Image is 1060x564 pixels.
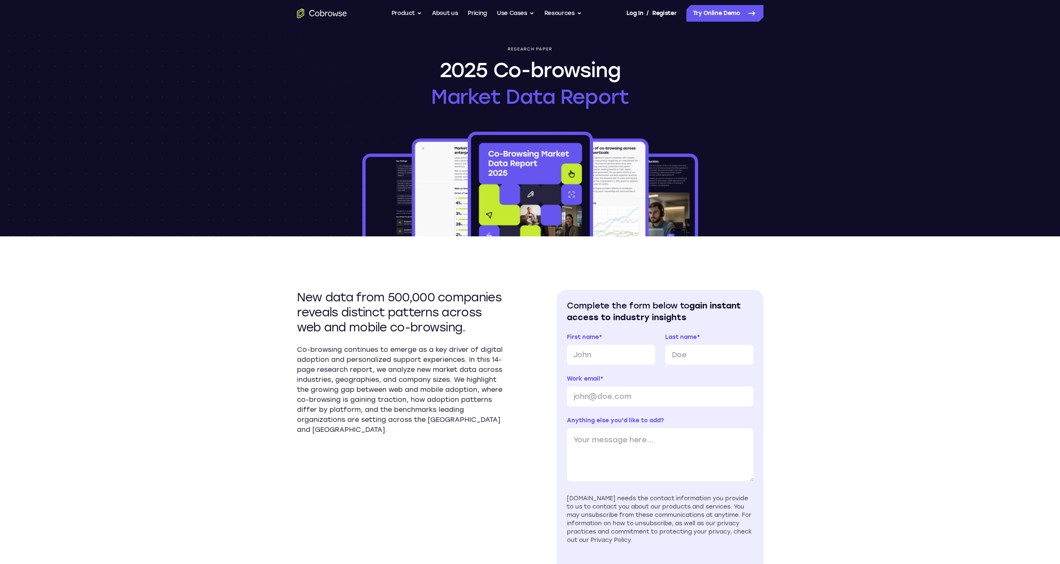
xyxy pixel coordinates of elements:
[361,130,700,236] img: 2025 Co-browsing Market Data Report
[297,8,347,18] a: Go to the home page
[665,345,753,365] input: Doe
[567,375,600,382] span: Work email
[431,83,629,110] span: Market Data Report
[646,8,649,18] span: /
[392,5,422,22] button: Product
[567,333,599,341] span: First name
[432,5,458,22] a: About us
[544,5,582,22] button: Resources
[567,386,753,406] input: john@doe.com
[652,5,676,22] a: Register
[297,345,504,435] p: Co-browsing continues to emerge as a key driver of digital adoption and personalized support expe...
[567,301,741,322] span: gain instant access to industry insights
[567,345,655,365] input: John
[567,300,753,323] h2: Complete the form below to
[497,5,534,22] button: Use Cases
[567,494,753,544] div: [DOMAIN_NAME] needs the contact information you provide to us to contact you about our products a...
[431,57,629,110] h1: 2025 Co-browsing
[508,47,553,52] p: Research paper
[626,5,643,22] a: Log In
[665,333,697,341] span: Last name
[686,5,763,22] a: Try Online Demo
[567,417,664,424] span: Anything else you'd like to add?
[468,5,487,22] a: Pricing
[297,290,504,335] h2: New data from 500,000 companies reveals distinct patterns across web and mobile co-browsing.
